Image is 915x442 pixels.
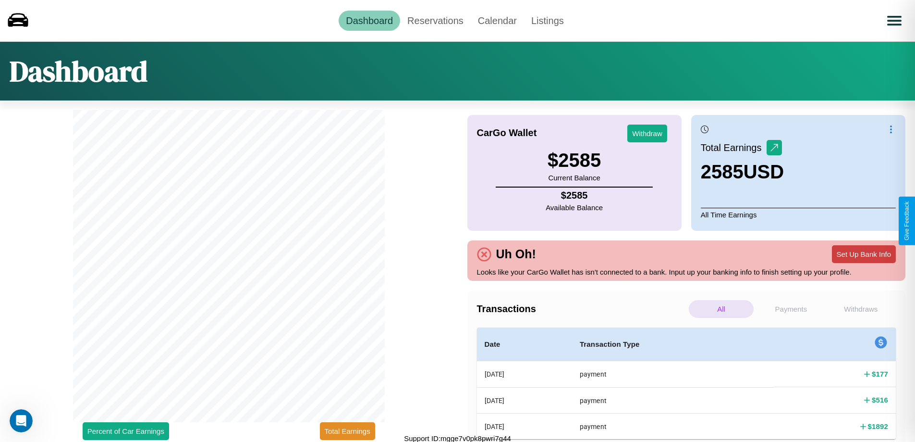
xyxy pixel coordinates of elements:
h4: $ 177 [872,369,888,379]
a: Dashboard [339,11,400,31]
h4: Transactions [477,303,686,315]
h4: $ 516 [872,395,888,405]
th: [DATE] [477,414,572,439]
h3: 2585 USD [701,161,784,183]
th: payment [572,361,774,388]
table: simple table [477,328,896,439]
p: Looks like your CarGo Wallet has isn't connected to a bank. Input up your banking info to finish ... [477,265,896,278]
p: Payments [758,300,823,318]
iframe: Intercom live chat [10,409,33,432]
a: Calendar [471,11,524,31]
th: [DATE] [477,387,572,413]
div: Give Feedback [903,202,910,240]
p: All [689,300,754,318]
th: payment [572,414,774,439]
h3: $ 2585 [548,150,601,171]
h4: Uh Oh! [491,247,541,261]
h4: $ 1892 [868,421,888,431]
a: Listings [524,11,571,31]
p: Available Balance [546,201,603,214]
p: Total Earnings [701,139,767,156]
h1: Dashboard [10,51,147,91]
button: Set Up Bank Info [832,245,896,263]
p: All Time Earnings [701,208,896,221]
button: Open menu [881,7,908,34]
button: Percent of Car Earnings [83,422,169,440]
th: payment [572,387,774,413]
p: Current Balance [548,171,601,184]
h4: $ 2585 [546,190,603,201]
button: Total Earnings [320,422,375,440]
h4: Date [485,339,564,350]
button: Withdraw [627,125,667,142]
p: Withdraws [829,300,893,318]
h4: Transaction Type [580,339,767,350]
h4: CarGo Wallet [477,127,537,139]
th: [DATE] [477,361,572,388]
a: Reservations [400,11,471,31]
